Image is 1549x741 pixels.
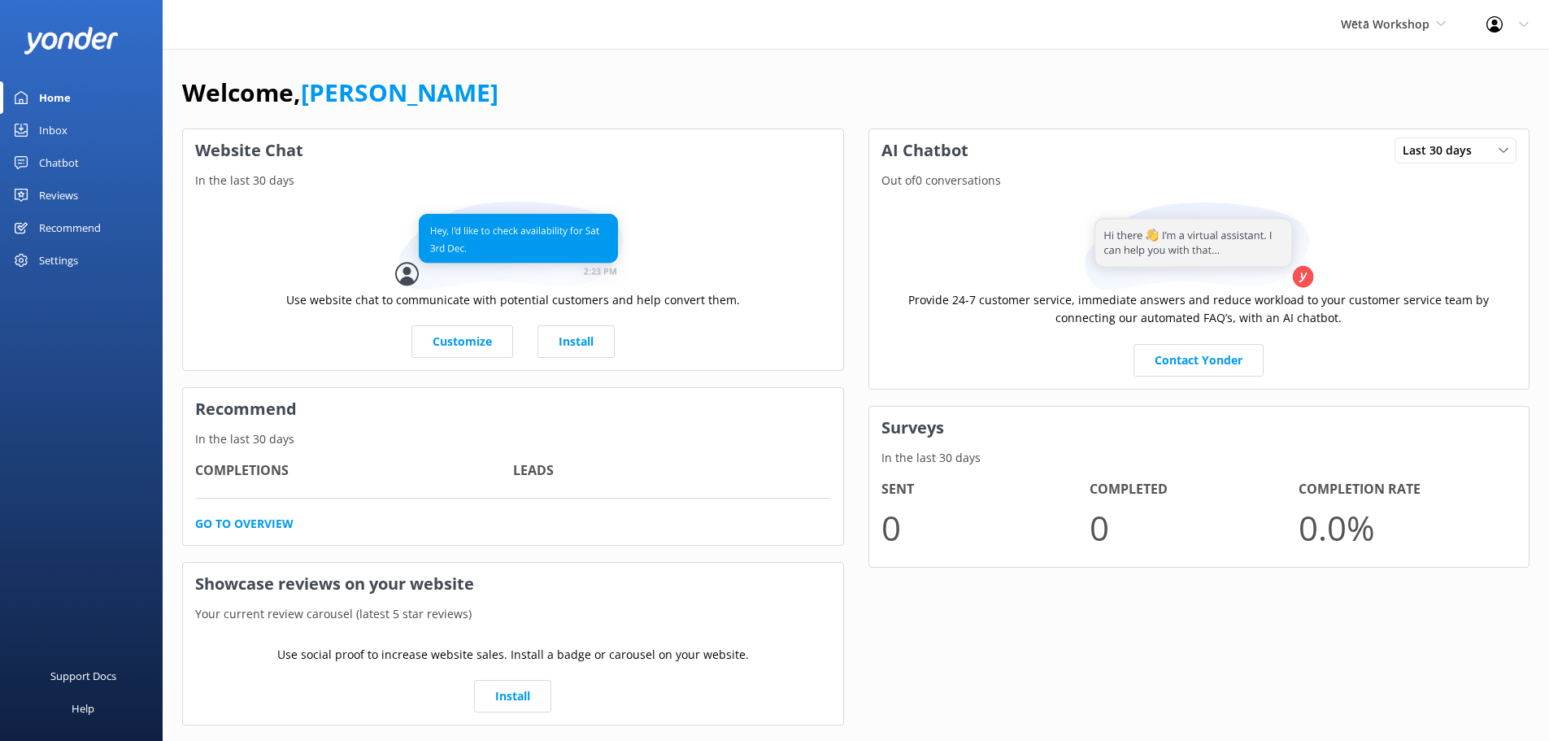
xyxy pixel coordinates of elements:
[869,172,1529,190] p: Out of 0 conversations
[1090,500,1299,555] p: 0
[869,449,1529,467] p: In the last 30 days
[39,81,71,114] div: Home
[1341,16,1429,32] span: Wētā Workshop
[277,646,749,664] p: Use social proof to increase website sales. Install a badge or carousel on your website.
[183,388,843,430] h3: Recommend
[39,244,78,277] div: Settings
[869,407,1529,449] h3: Surveys
[183,563,843,605] h3: Showcase reviews on your website
[50,660,116,692] div: Support Docs
[1299,479,1508,500] h4: Completion Rate
[1081,203,1316,291] img: assistant...
[183,129,843,172] h3: Website Chat
[286,291,740,309] p: Use website chat to communicate with potential customers and help convert them.
[183,605,843,623] p: Your current review carousel (latest 5 star reviews)
[1090,479,1299,500] h4: Completed
[72,692,94,725] div: Help
[881,479,1090,500] h4: Sent
[195,515,294,533] a: Go to overview
[195,460,513,482] h4: Completions
[39,179,78,211] div: Reviews
[39,146,79,179] div: Chatbot
[411,325,513,358] a: Customize
[183,430,843,448] p: In the last 30 days
[39,114,67,146] div: Inbox
[24,27,118,54] img: yonder-white-logo.png
[182,73,498,112] h1: Welcome,
[869,129,981,172] h3: AI Chatbot
[537,325,615,358] a: Install
[395,202,631,290] img: conversation...
[183,172,843,190] p: In the last 30 days
[881,500,1090,555] p: 0
[39,211,101,244] div: Recommend
[1299,500,1508,555] p: 0.0 %
[301,76,498,109] a: [PERSON_NAME]
[513,460,831,482] h4: Leads
[1133,344,1264,377] a: Contact Yonder
[881,291,1517,328] p: Provide 24-7 customer service, immediate answers and reduce workload to your customer service tea...
[1403,142,1482,159] span: Last 30 days
[474,680,551,713] a: Install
